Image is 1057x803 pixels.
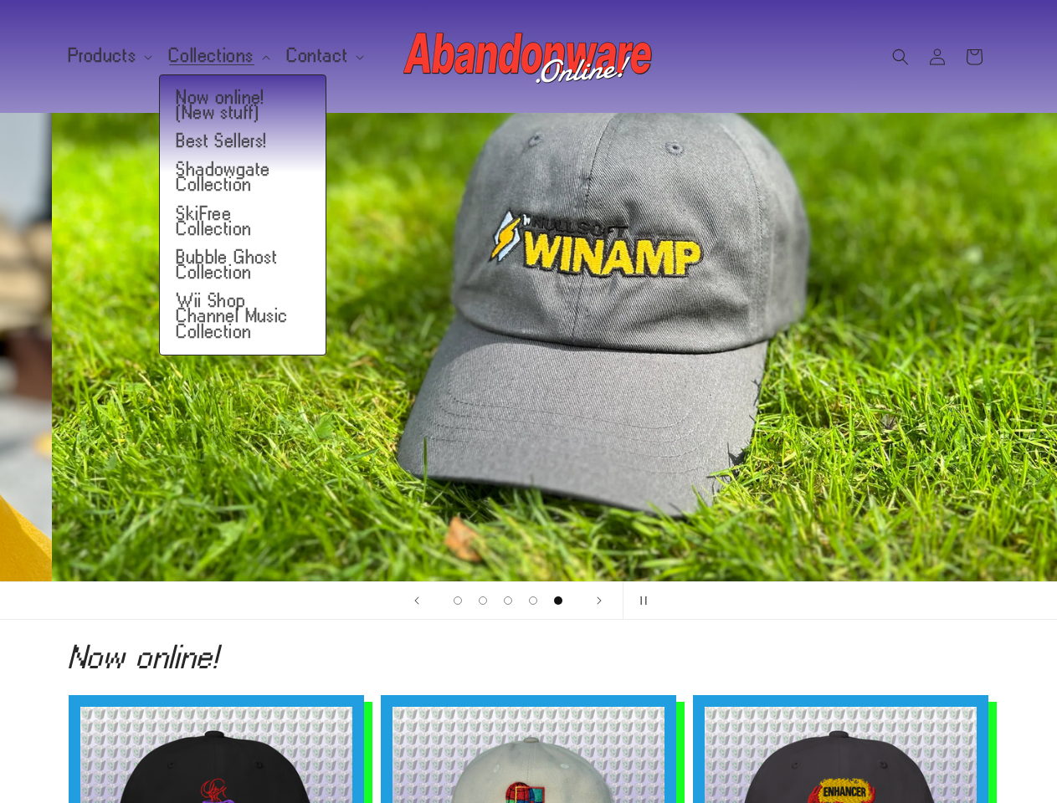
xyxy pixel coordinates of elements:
[397,17,660,96] a: Abandonware
[160,156,326,199] a: Shadowgate Collection
[69,643,989,670] h2: Now online!
[470,588,495,613] button: Load slide 2 of 5
[160,84,326,127] a: Now online! (New stuff)
[287,49,348,64] span: Contact
[169,49,254,64] span: Collections
[398,582,435,619] button: Previous slide
[160,127,326,156] a: Best Sellers!
[403,23,654,90] img: Abandonware
[277,38,371,74] summary: Contact
[882,38,919,75] summary: Search
[495,588,521,613] button: Load slide 3 of 5
[160,243,326,287] a: Bubble Ghost Collection
[69,49,137,64] span: Products
[160,200,326,243] a: SkiFree Collection
[581,582,618,619] button: Next slide
[445,588,470,613] button: Load slide 1 of 5
[623,582,659,619] button: Pause slideshow
[521,588,546,613] button: Load slide 4 of 5
[546,588,571,613] button: Load slide 5 of 5
[159,38,277,74] summary: Collections
[59,38,160,74] summary: Products
[160,287,326,346] a: Wii Shop Channel Music Collection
